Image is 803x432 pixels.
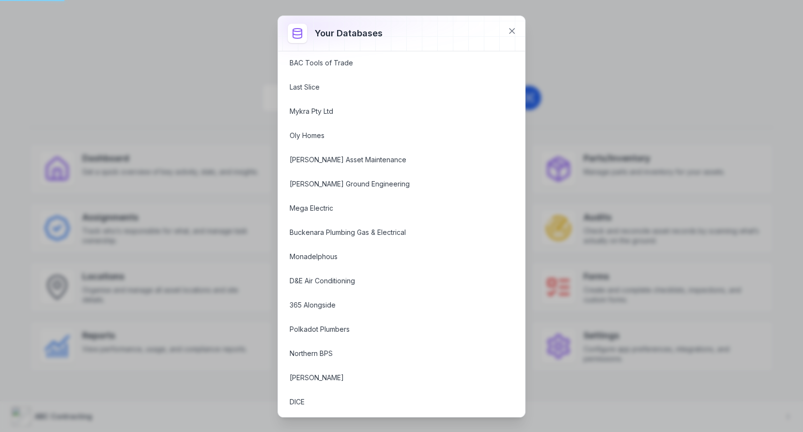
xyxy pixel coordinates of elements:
[290,131,490,140] a: Oly Homes
[290,349,490,358] a: Northern BPS
[290,373,490,383] a: [PERSON_NAME]
[290,155,490,165] a: [PERSON_NAME] Asset Maintenance
[290,179,490,189] a: [PERSON_NAME] Ground Engineering
[290,228,490,237] a: Buckenara Plumbing Gas & Electrical
[290,324,490,334] a: Polkadot Plumbers
[290,58,490,68] a: BAC Tools of Trade
[290,82,490,92] a: Last Slice
[290,203,490,213] a: Mega Electric
[290,107,490,116] a: Mykra Pty Ltd
[290,276,490,286] a: D&E Air Conditioning
[290,397,490,407] a: DICE
[315,27,383,40] h3: Your databases
[290,300,490,310] a: 365 Alongside
[290,252,490,262] a: Monadelphous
